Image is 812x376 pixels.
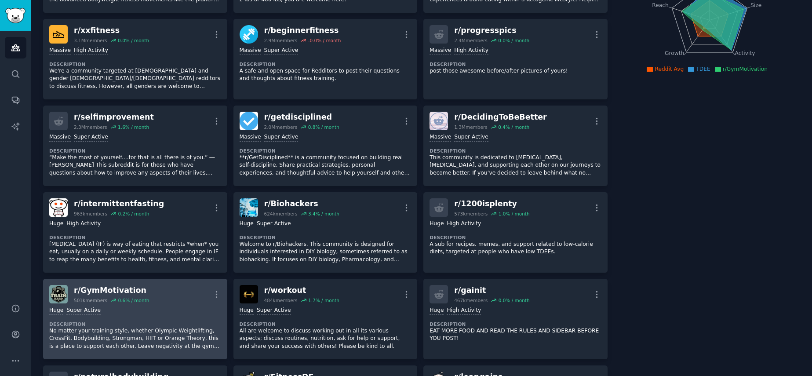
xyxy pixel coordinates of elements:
div: 2.0M members [264,124,298,130]
tspan: Activity [735,50,755,56]
img: DecidingToBeBetter [430,112,448,130]
img: beginnerfitness [240,25,258,44]
a: r/gainit467kmembers0.0% / monthHugeHigh ActivityDescriptionEAT MORE FOOD AND READ THE RULES AND S... [423,279,608,359]
div: Huge [430,220,444,228]
tspan: Growth [665,50,684,56]
div: r/ progresspics [454,25,529,36]
a: r/progresspics2.4Mmembers0.0% / monthMassiveHigh ActivityDescriptionpost those awesome before/aft... [423,19,608,99]
p: This community is dedicated to [MEDICAL_DATA], [MEDICAL_DATA], and supporting each other on our j... [430,154,601,177]
img: intermittentfasting [49,198,68,217]
div: Huge [240,307,254,315]
img: GymMotivation [49,285,68,303]
div: 1.3M members [454,124,488,130]
a: workoutr/workout484kmembers1.7% / monthHugeSuper ActiveDescriptionAll are welcome to discuss work... [233,279,418,359]
div: r/ gainit [454,285,529,296]
img: GummySearch logo [5,8,25,23]
div: Super Active [454,133,488,142]
div: 1.7 % / month [308,297,339,303]
div: 624k members [264,211,298,217]
div: r/ getdisciplined [264,112,339,123]
p: All are welcome to discuss working out in all its various aspects; discuss routines, nutrition, a... [240,327,411,350]
div: High Activity [447,220,481,228]
span: TDEE [696,66,710,72]
div: Huge [430,307,444,315]
dt: Description [49,234,221,241]
p: Welcome to r/Biohackers. This community is designed for individuals interested in DIY biology, so... [240,241,411,264]
img: Biohackers [240,198,258,217]
a: xxfitnessr/xxfitness3.1Mmembers0.0% / monthMassiveHigh ActivityDescriptionWe're a community targe... [43,19,227,99]
div: Huge [240,220,254,228]
span: Reddit Avg [655,66,684,72]
a: getdisciplinedr/getdisciplined2.0Mmembers0.8% / monthMassiveSuper ActiveDescription**r/GetDiscipl... [233,106,418,186]
div: Massive [49,133,71,142]
div: 963k members [74,211,107,217]
div: Massive [240,47,261,55]
div: r/ intermittentfasting [74,198,164,209]
div: Super Active [264,133,299,142]
div: Super Active [74,133,108,142]
a: Biohackersr/Biohackers624kmembers3.4% / monthHugeSuper ActiveDescriptionWelcome to r/Biohackers. ... [233,192,418,273]
div: 0.6 % / month [118,297,149,303]
a: intermittentfastingr/intermittentfasting963kmembers0.2% / monthHugeHigh ActivityDescription[MEDIC... [43,192,227,273]
div: 2.3M members [74,124,107,130]
dt: Description [49,321,221,327]
div: r/ workout [264,285,339,296]
div: Huge [49,220,63,228]
dt: Description [240,321,411,327]
div: 501k members [74,297,107,303]
div: 0.0 % / month [499,297,530,303]
dt: Description [240,61,411,67]
div: 2.9M members [264,37,298,44]
div: High Activity [447,307,481,315]
dt: Description [430,61,601,67]
p: “Make the most of yourself....for that is all there is of you.” ― [PERSON_NAME] This subreddit is... [49,154,221,177]
dt: Description [430,321,601,327]
div: 3.1M members [74,37,107,44]
div: r/ xxfitness [74,25,149,36]
div: 467k members [454,297,488,303]
tspan: Reach [652,2,669,8]
p: No matter your training style, whether Olympic Weightlifting, CrossFit, Bodybuilding, Strongman, ... [49,327,221,350]
p: We're a community targeted at [DEMOGRAPHIC_DATA] and gender [DEMOGRAPHIC_DATA]/[DEMOGRAPHIC_DATA]... [49,67,221,91]
div: 0.0 % / month [498,37,529,44]
img: getdisciplined [240,112,258,130]
div: Massive [240,133,261,142]
div: 3.4 % / month [308,211,339,217]
div: Massive [430,133,451,142]
p: post those awesome before/after pictures of yours! [430,67,601,75]
div: Super Active [257,307,291,315]
div: 573k members [454,211,488,217]
div: Super Active [257,220,291,228]
div: Huge [49,307,63,315]
img: xxfitness [49,25,68,44]
div: Super Active [264,47,299,55]
div: 0.8 % / month [308,124,339,130]
div: Massive [49,47,71,55]
div: 0.4 % / month [498,124,529,130]
div: r/ selfimprovement [74,112,154,123]
div: High Activity [74,47,108,55]
div: 1.0 % / month [499,211,530,217]
div: 0.2 % / month [118,211,149,217]
div: Super Active [66,307,101,315]
img: workout [240,285,258,303]
dt: Description [430,234,601,241]
dt: Description [430,148,601,154]
div: r/ GymMotivation [74,285,149,296]
div: High Activity [66,220,101,228]
div: Massive [430,47,451,55]
p: A sub for recipes, memes, and support related to low-calorie diets, targeted at people who have l... [430,241,601,256]
dt: Description [240,234,411,241]
a: DecidingToBeBetterr/DecidingToBeBetter1.3Mmembers0.4% / monthMassiveSuper ActiveDescriptionThis c... [423,106,608,186]
div: -0.0 % / month [308,37,341,44]
a: r/1200isplenty573kmembers1.0% / monthHugeHigh ActivityDescriptionA sub for recipes, memes, and su... [423,192,608,273]
p: **r/GetDisciplined** is a community focused on building real self-discipline. Share practical str... [240,154,411,177]
span: r/GymMotivation [723,66,768,72]
div: r/ 1200isplenty [454,198,529,209]
div: r/ DecidingToBeBetter [454,112,547,123]
dt: Description [240,148,411,154]
a: r/selfimprovement2.3Mmembers1.6% / monthMassiveSuper ActiveDescription“Make the most of yourself.... [43,106,227,186]
div: 484k members [264,297,298,303]
p: A safe and open space for Redditors to post their questions and thoughts about fitness training. [240,67,411,83]
p: [MEDICAL_DATA] (IF) is way of eating that restricts *when* you eat, usually on a daily or weekly ... [49,241,221,264]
